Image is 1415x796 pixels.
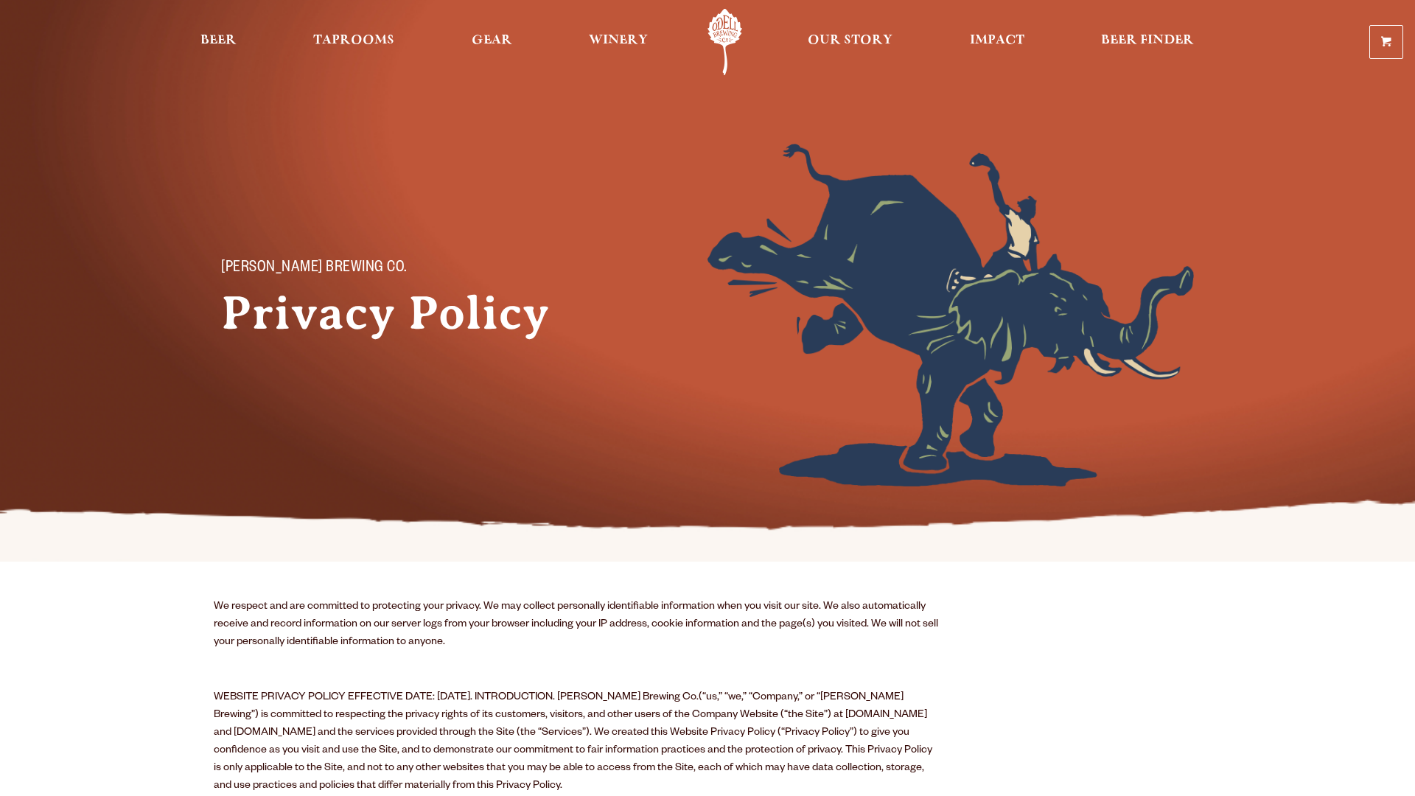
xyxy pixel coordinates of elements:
a: Winery [579,9,657,75]
span: Taprooms [313,35,394,46]
span: Beer Finder [1101,35,1194,46]
h1: Privacy Policy [221,287,575,340]
a: Gear [462,9,522,75]
a: Impact [960,9,1034,75]
a: Odell Home [697,9,752,75]
a: Beer [191,9,246,75]
a: Beer Finder [1091,9,1203,75]
span: WEBSITE PRIVACY POLICY EFFECTIVE DATE: [DATE]. INTRODUCTION. [PERSON_NAME] Brewing Co.(“us,” “we,... [214,692,932,792]
a: Taprooms [304,9,404,75]
p: [PERSON_NAME] Brewing Co. [221,260,545,278]
span: Impact [970,35,1024,46]
span: We respect and are committed to protecting your privacy. We may collect personally identifiable i... [214,601,938,649]
span: Our Story [808,35,892,46]
img: Foreground404 [707,144,1194,486]
span: Winery [589,35,648,46]
span: Beer [200,35,237,46]
span: Gear [472,35,512,46]
a: Our Story [798,9,902,75]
